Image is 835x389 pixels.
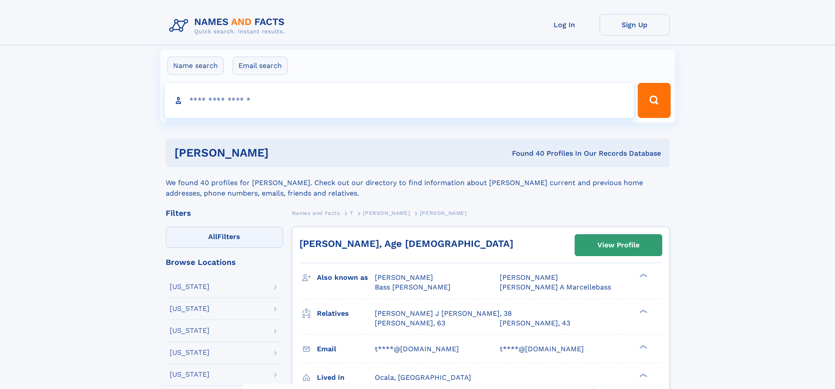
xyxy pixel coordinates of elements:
[170,327,210,334] div: [US_STATE]
[638,83,670,118] button: Search Button
[233,57,288,75] label: Email search
[500,318,570,328] a: [PERSON_NAME], 43
[170,371,210,378] div: [US_STATE]
[637,273,648,278] div: ❯
[375,273,433,282] span: [PERSON_NAME]
[390,149,661,158] div: Found 40 Profiles In Our Records Database
[500,273,558,282] span: [PERSON_NAME]
[170,349,210,356] div: [US_STATE]
[363,210,410,216] span: [PERSON_NAME]
[317,270,375,285] h3: Also known as
[575,235,662,256] a: View Profile
[600,14,670,36] a: Sign Up
[292,207,340,218] a: Names and Facts
[637,372,648,378] div: ❯
[317,370,375,385] h3: Lived in
[375,318,445,328] a: [PERSON_NAME], 63
[165,83,634,118] input: search input
[375,373,471,382] span: Ocala, [GEOGRAPHIC_DATA]
[167,57,224,75] label: Name search
[299,238,513,249] a: [PERSON_NAME], Age [DEMOGRAPHIC_DATA]
[637,308,648,314] div: ❯
[170,305,210,312] div: [US_STATE]
[420,210,467,216] span: [PERSON_NAME]
[208,232,217,241] span: All
[174,147,391,158] h1: [PERSON_NAME]
[166,167,670,199] div: We found 40 profiles for [PERSON_NAME]. Check out our directory to find information about [PERSON...
[363,207,410,218] a: [PERSON_NAME]
[597,235,640,255] div: View Profile
[529,14,600,36] a: Log In
[166,209,283,217] div: Filters
[350,210,353,216] span: T
[500,283,611,291] span: [PERSON_NAME] A Marcellebass
[375,309,512,318] a: [PERSON_NAME] J [PERSON_NAME], 38
[170,283,210,290] div: [US_STATE]
[350,207,353,218] a: T
[637,344,648,350] div: ❯
[166,258,283,266] div: Browse Locations
[166,227,283,248] label: Filters
[317,306,375,321] h3: Relatives
[317,342,375,357] h3: Email
[166,14,292,38] img: Logo Names and Facts
[375,283,451,291] span: Bass [PERSON_NAME]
